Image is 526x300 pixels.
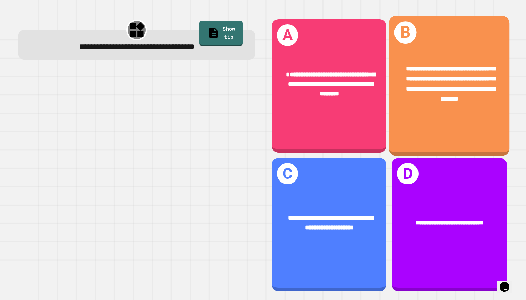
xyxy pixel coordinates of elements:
[199,21,243,46] a: Show tip
[394,22,417,44] h1: B
[277,24,298,46] h1: A
[497,272,519,293] iframe: chat widget
[277,163,298,184] h1: C
[397,163,418,184] h1: D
